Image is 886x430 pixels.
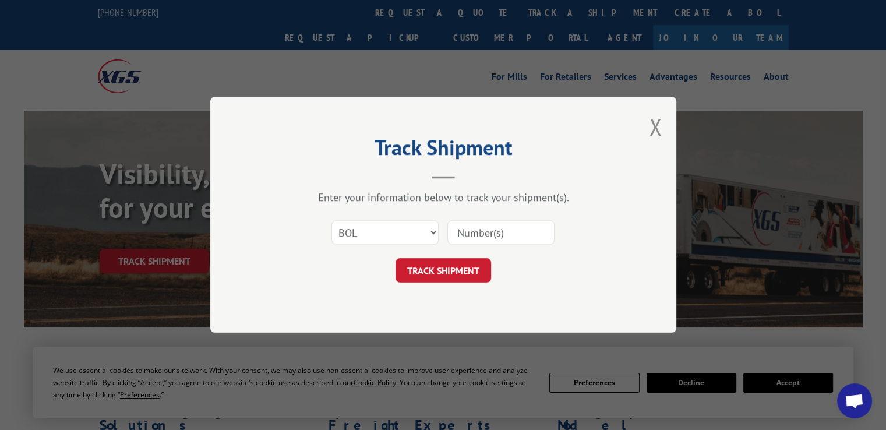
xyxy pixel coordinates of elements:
[269,139,618,161] h2: Track Shipment
[649,111,662,142] button: Close modal
[269,191,618,205] div: Enter your information below to track your shipment(s).
[447,221,555,245] input: Number(s)
[396,259,491,283] button: TRACK SHIPMENT
[837,383,872,418] a: Open chat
